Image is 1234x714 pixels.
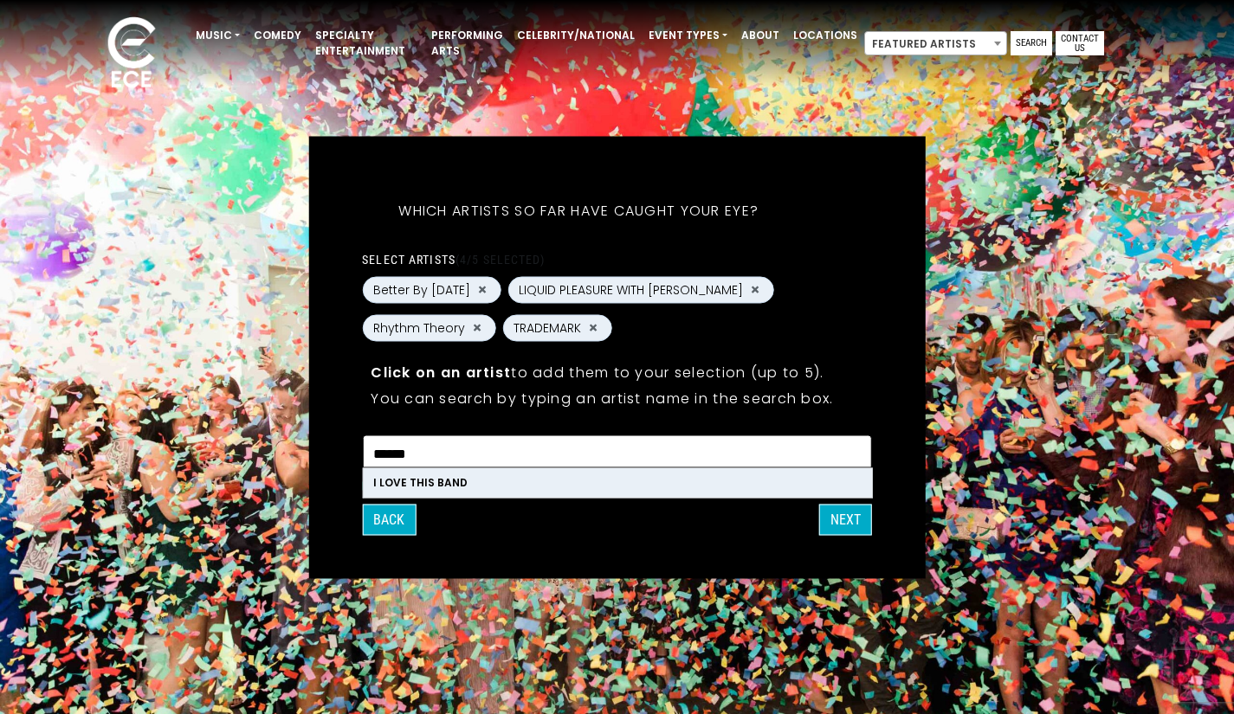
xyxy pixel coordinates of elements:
[373,280,470,299] span: Better By [DATE]
[470,320,484,336] button: Remove Rhythm Theory
[371,362,511,382] strong: Click on an artist
[865,32,1006,56] span: Featured Artists
[362,251,545,267] label: Select artists
[362,179,795,241] h5: Which artists so far have caught your eye?
[189,21,247,50] a: Music
[642,21,734,50] a: Event Types
[373,446,861,461] textarea: Search
[371,387,863,408] p: You can search by typing an artist name in the search box.
[363,467,871,497] li: I LOVE THIS BAND
[734,21,786,50] a: About
[373,318,465,337] span: Rhythm Theory
[88,12,175,96] img: ece_new_logo_whitev2-1.png
[748,282,762,298] button: Remove LIQUID PLEASURE WITH KENNY MANN
[362,504,416,535] button: Back
[455,252,546,266] span: (4/5 selected)
[864,31,1007,55] span: Featured Artists
[475,282,489,298] button: Remove Better By Tuesday
[1011,31,1052,55] a: Search
[819,504,872,535] button: NEXT
[514,318,581,337] span: TRADEMARK
[519,280,743,299] span: LIQUID PLEASURE WITH [PERSON_NAME]
[424,21,510,66] a: Performing Arts
[247,21,308,50] a: Comedy
[371,361,863,383] p: to add them to your selection (up to 5).
[786,21,864,50] a: Locations
[586,320,600,336] button: Remove TRADEMARK
[510,21,642,50] a: Celebrity/National
[1056,31,1104,55] a: Contact Us
[308,21,424,66] a: Specialty Entertainment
